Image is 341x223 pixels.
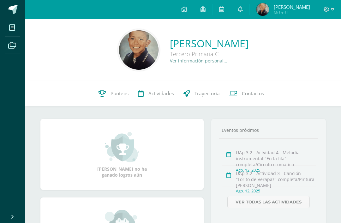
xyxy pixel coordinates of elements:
[170,58,227,64] a: Ver información personal...
[274,9,310,15] span: Mi Perfil
[274,4,310,10] span: [PERSON_NAME]
[105,131,139,163] img: achievement_small.png
[94,81,133,106] a: Punteos
[219,127,318,133] div: Eventos próximos
[170,37,248,50] a: [PERSON_NAME]
[133,81,179,106] a: Actividades
[256,3,269,16] img: 528cc6df3e74042735e3e4161824ab1b.png
[242,90,264,97] span: Contactos
[227,196,310,208] a: Ver todas las actividades
[179,81,224,106] a: Trayectoria
[90,131,153,178] div: [PERSON_NAME] no ha ganado logros aún
[236,150,315,167] div: UAp 3.2 - Actvidad 4 - Melodía instrumental "En la fila" completa/Círculo cromático
[111,90,129,97] span: Punteos
[170,50,248,58] div: Tercero Primaria C
[148,90,174,97] span: Actividades
[194,90,220,97] span: Trayectoria
[236,188,315,194] div: Ago. 12, 2025
[236,170,315,188] div: UAp 3.2 - Actividad 3 - Canción "Lorito de Verapaz" completa/Pintura [PERSON_NAME]
[119,30,159,70] img: 35585264001cb294b7c5d14a815b7e8f.png
[224,81,269,106] a: Contactos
